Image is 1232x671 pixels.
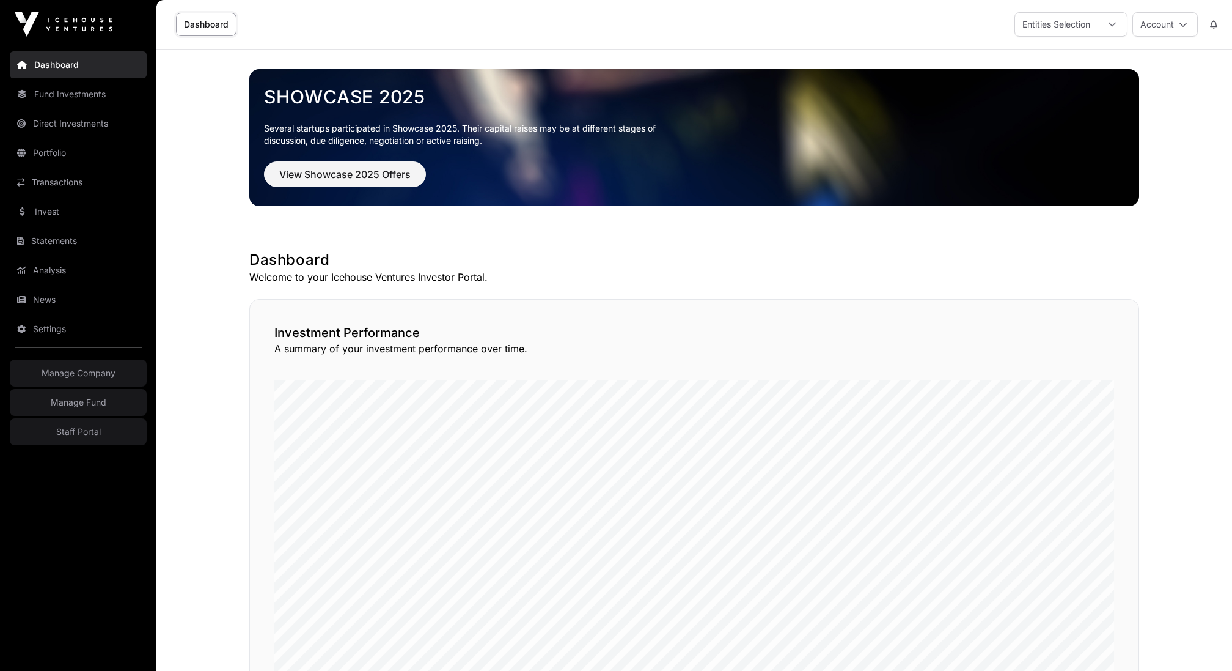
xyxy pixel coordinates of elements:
h1: Dashboard [249,250,1139,270]
a: Dashboard [10,51,147,78]
a: Direct Investments [10,110,147,137]
a: Fund Investments [10,81,147,108]
a: Transactions [10,169,147,196]
a: Showcase 2025 [264,86,1124,108]
button: Account [1132,12,1198,37]
button: View Showcase 2025 Offers [264,161,426,187]
a: Staff Portal [10,418,147,445]
div: Entities Selection [1015,13,1098,36]
a: Dashboard [176,13,237,36]
img: Showcase 2025 [249,69,1139,206]
a: News [10,286,147,313]
a: Analysis [10,257,147,284]
p: A summary of your investment performance over time. [274,341,1114,356]
a: Manage Company [10,360,147,387]
a: Portfolio [10,139,147,166]
p: Welcome to your Icehouse Ventures Investor Portal. [249,270,1139,284]
p: Several startups participated in Showcase 2025. Their capital raises may be at different stages o... [264,122,675,147]
span: View Showcase 2025 Offers [279,167,411,182]
a: Statements [10,228,147,254]
h2: Investment Performance [274,324,1114,341]
a: Invest [10,198,147,225]
img: Icehouse Ventures Logo [15,12,112,37]
a: Manage Fund [10,389,147,416]
a: View Showcase 2025 Offers [264,174,426,186]
a: Settings [10,316,147,343]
